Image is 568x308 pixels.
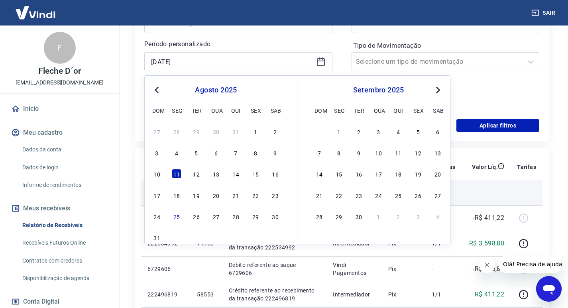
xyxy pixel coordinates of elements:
p: 58553 [197,290,216,298]
div: Choose quinta-feira, 18 de setembro de 2025 [393,169,403,179]
div: Choose domingo, 14 de setembro de 2025 [314,169,324,179]
div: Choose sexta-feira, 29 de agosto de 2025 [251,212,260,221]
div: Choose quinta-feira, 21 de agosto de 2025 [231,190,241,200]
div: Choose quinta-feira, 28 de agosto de 2025 [231,212,241,221]
div: Choose sexta-feira, 3 de outubro de 2025 [413,212,423,221]
div: Choose terça-feira, 19 de agosto de 2025 [192,190,201,200]
div: Choose terça-feira, 5 de agosto de 2025 [192,148,201,157]
div: Choose sexta-feira, 26 de setembro de 2025 [413,190,423,200]
label: Tipo de Movimentação [353,41,538,51]
div: Choose quarta-feira, 13 de agosto de 2025 [211,169,221,179]
div: Choose domingo, 17 de agosto de 2025 [152,190,162,200]
div: agosto 2025 [151,85,281,95]
div: Choose sexta-feira, 22 de agosto de 2025 [251,190,260,200]
div: Choose segunda-feira, 22 de setembro de 2025 [334,190,344,200]
a: Início [10,100,110,118]
div: sab [433,106,442,115]
div: Choose sábado, 9 de agosto de 2025 [271,148,280,157]
div: Choose terça-feira, 26 de agosto de 2025 [192,212,201,221]
iframe: Botão para abrir a janela de mensagens [536,276,562,302]
span: Olá! Precisa de ajuda? [5,6,67,12]
input: Data inicial [151,56,313,68]
div: Choose quarta-feira, 24 de setembro de 2025 [374,190,383,200]
div: Choose segunda-feira, 11 de agosto de 2025 [172,169,181,179]
div: qua [374,106,383,115]
p: R$ 3.598,80 [469,239,504,248]
div: Choose segunda-feira, 1 de setembro de 2025 [334,127,344,136]
div: qui [393,106,403,115]
div: Choose terça-feira, 2 de setembro de 2025 [192,233,201,242]
div: Choose domingo, 3 de agosto de 2025 [152,148,162,157]
div: Choose sábado, 6 de setembro de 2025 [433,127,442,136]
p: -R$ 846,85 [473,264,504,274]
button: Meu cadastro [10,124,110,141]
div: Choose domingo, 10 de agosto de 2025 [152,169,162,179]
div: sex [413,106,423,115]
div: Choose quinta-feira, 4 de setembro de 2025 [231,233,241,242]
div: qui [231,106,241,115]
div: Choose sexta-feira, 5 de setembro de 2025 [251,233,260,242]
a: Contratos com credores [19,253,110,269]
p: Fleche D´or [38,67,81,75]
div: seg [172,106,181,115]
div: Choose terça-feira, 23 de setembro de 2025 [354,190,364,200]
p: Período personalizado [144,39,332,49]
div: Choose segunda-feira, 15 de setembro de 2025 [334,169,344,179]
div: Choose domingo, 31 de agosto de 2025 [314,127,324,136]
div: Choose sábado, 13 de setembro de 2025 [433,148,442,157]
div: Choose sexta-feira, 1 de agosto de 2025 [251,127,260,136]
div: Choose quarta-feira, 6 de agosto de 2025 [211,148,221,157]
div: ter [192,106,201,115]
div: qua [211,106,221,115]
div: sex [251,106,260,115]
div: Choose quarta-feira, 1 de outubro de 2025 [374,212,383,221]
div: Choose segunda-feira, 25 de agosto de 2025 [172,212,181,221]
div: F [44,32,76,64]
div: Choose terça-feira, 30 de setembro de 2025 [354,212,364,221]
div: Choose domingo, 31 de agosto de 2025 [152,233,162,242]
div: Choose quarta-feira, 20 de agosto de 2025 [211,190,221,200]
iframe: Fechar mensagem [479,257,495,273]
p: 6729606 [147,265,184,273]
div: Choose terça-feira, 16 de setembro de 2025 [354,169,364,179]
div: Choose quinta-feira, 14 de agosto de 2025 [231,169,241,179]
button: Meus recebíveis [10,200,110,217]
div: Choose quarta-feira, 3 de setembro de 2025 [211,233,221,242]
button: Sair [530,6,558,20]
img: Vindi [10,0,61,25]
div: Choose domingo, 7 de setembro de 2025 [314,148,324,157]
p: Crédito referente ao recebimento da transação 222496819 [229,286,320,302]
iframe: Mensagem da empresa [498,255,562,273]
div: Choose terça-feira, 29 de julho de 2025 [192,127,201,136]
div: Choose sábado, 30 de agosto de 2025 [271,212,280,221]
div: Choose quinta-feira, 31 de julho de 2025 [231,127,241,136]
div: Choose domingo, 21 de setembro de 2025 [314,190,324,200]
p: [EMAIL_ADDRESS][DOMAIN_NAME] [16,78,104,87]
a: Disponibilização de agenda [19,270,110,286]
div: Choose sábado, 27 de setembro de 2025 [433,190,442,200]
div: Choose terça-feira, 2 de setembro de 2025 [354,127,364,136]
p: Intermediador [333,290,375,298]
div: Choose sexta-feira, 19 de setembro de 2025 [413,169,423,179]
div: Choose domingo, 27 de julho de 2025 [152,127,162,136]
div: dom [152,106,162,115]
div: Choose sábado, 2 de agosto de 2025 [271,127,280,136]
p: Vindi Pagamentos [333,261,375,277]
p: R$ 411,22 [475,290,505,299]
div: Choose quarta-feira, 27 de agosto de 2025 [211,212,221,221]
div: Choose sábado, 20 de setembro de 2025 [433,169,442,179]
div: Choose quarta-feira, 30 de julho de 2025 [211,127,221,136]
div: Choose segunda-feira, 29 de setembro de 2025 [334,212,344,221]
p: Pix [388,265,419,273]
div: Choose quinta-feira, 7 de agosto de 2025 [231,148,241,157]
div: Choose sexta-feira, 15 de agosto de 2025 [251,169,260,179]
p: Tarifas [517,163,536,171]
div: Choose sábado, 23 de agosto de 2025 [271,190,280,200]
div: ter [354,106,364,115]
div: Choose sexta-feira, 5 de setembro de 2025 [413,127,423,136]
div: month 2025-08 [151,126,281,243]
a: Informe de rendimentos [19,177,110,193]
a: Dados da conta [19,141,110,158]
button: Previous Month [152,85,161,95]
div: Choose segunda-feira, 18 de agosto de 2025 [172,190,181,200]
